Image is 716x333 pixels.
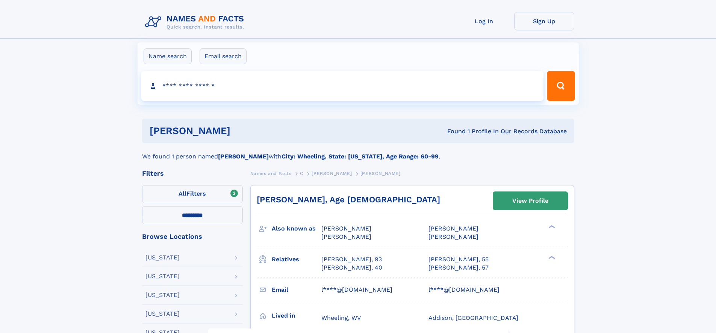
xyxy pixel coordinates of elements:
div: We found 1 person named with . [142,143,574,161]
h3: Lived in [272,309,321,322]
img: Logo Names and Facts [142,12,250,32]
div: ❯ [546,255,556,260]
a: View Profile [493,192,568,210]
a: [PERSON_NAME], Age [DEMOGRAPHIC_DATA] [257,195,440,204]
h1: [PERSON_NAME] [150,126,339,136]
label: Email search [200,48,247,64]
a: [PERSON_NAME], 93 [321,255,382,264]
div: Browse Locations [142,233,243,240]
span: Addison, [GEOGRAPHIC_DATA] [428,314,518,321]
label: Name search [144,48,192,64]
div: [US_STATE] [145,255,180,261]
input: search input [141,71,544,101]
a: [PERSON_NAME], 55 [428,255,489,264]
button: Search Button [547,71,575,101]
div: ❯ [546,225,556,229]
div: Filters [142,170,243,177]
a: [PERSON_NAME] [312,169,352,178]
h3: Also known as [272,222,321,235]
span: Wheeling, WV [321,314,361,321]
div: [US_STATE] [145,292,180,298]
div: View Profile [512,192,548,209]
a: Log In [454,12,514,30]
div: Found 1 Profile In Our Records Database [339,127,567,136]
label: Filters [142,185,243,203]
a: [PERSON_NAME], 40 [321,264,382,272]
b: [PERSON_NAME] [218,153,269,160]
h3: Relatives [272,253,321,266]
span: C [300,171,303,176]
a: Names and Facts [250,169,292,178]
div: [US_STATE] [145,273,180,279]
a: Sign Up [514,12,574,30]
a: C [300,169,303,178]
h3: Email [272,283,321,296]
b: City: Wheeling, State: [US_STATE], Age Range: 60-99 [282,153,439,160]
span: [PERSON_NAME] [321,233,371,240]
span: [PERSON_NAME] [321,225,371,232]
div: [US_STATE] [145,311,180,317]
span: [PERSON_NAME] [312,171,352,176]
span: [PERSON_NAME] [428,233,478,240]
span: All [179,190,186,197]
span: [PERSON_NAME] [360,171,401,176]
a: [PERSON_NAME], 57 [428,264,489,272]
span: [PERSON_NAME] [428,225,478,232]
